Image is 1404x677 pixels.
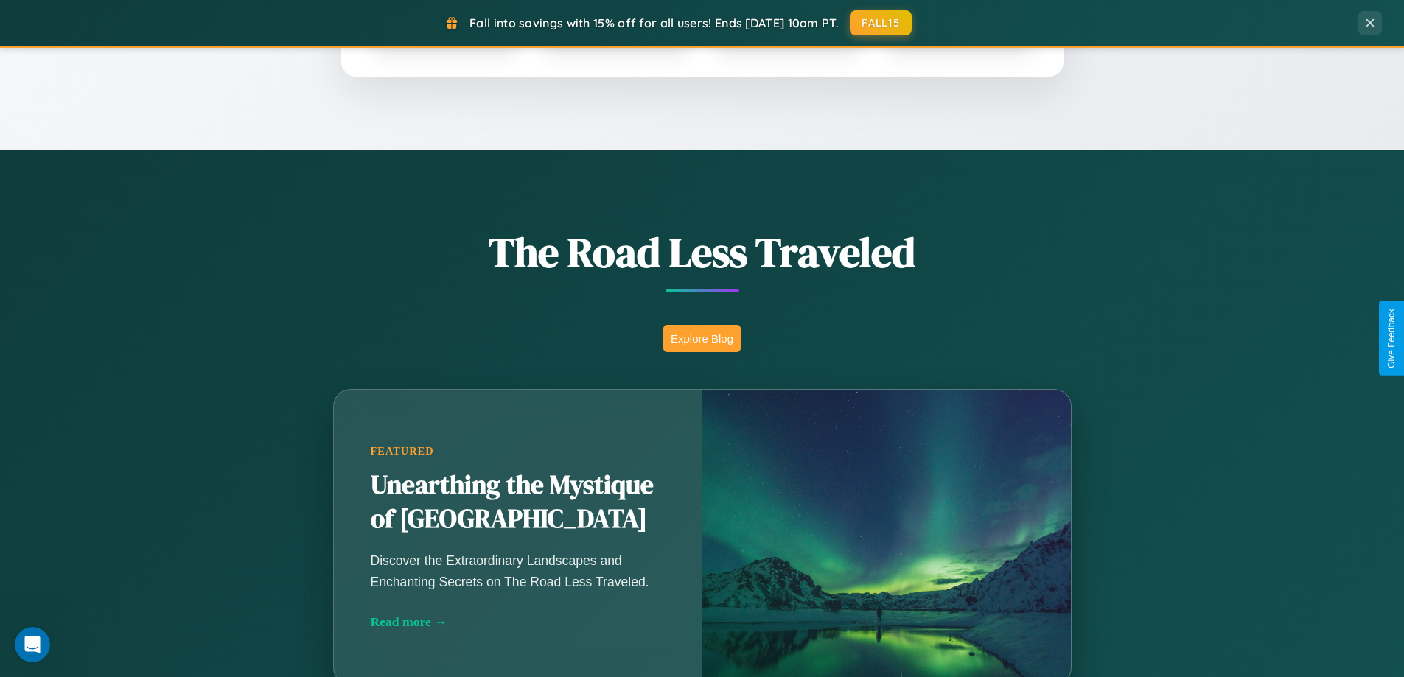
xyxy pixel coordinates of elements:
div: Give Feedback [1386,309,1397,368]
h2: Unearthing the Mystique of [GEOGRAPHIC_DATA] [371,469,666,536]
p: Discover the Extraordinary Landscapes and Enchanting Secrets on The Road Less Traveled. [371,550,666,592]
iframe: Intercom live chat [15,627,50,662]
button: FALL15 [850,10,912,35]
h1: The Road Less Traveled [260,224,1145,281]
span: Fall into savings with 15% off for all users! Ends [DATE] 10am PT. [469,15,839,30]
div: Read more → [371,614,666,630]
button: Explore Blog [663,325,741,352]
div: Featured [371,445,666,457]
